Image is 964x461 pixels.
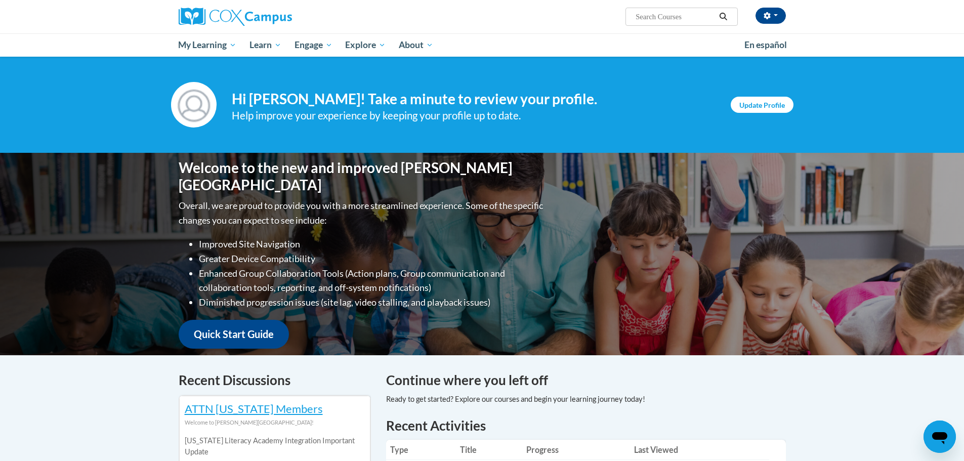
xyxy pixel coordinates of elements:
span: En español [744,39,787,50]
img: Profile Image [171,82,217,128]
h4: Continue where you left off [386,370,786,390]
img: Cox Campus [179,8,292,26]
li: Diminished progression issues (site lag, video stalling, and playback issues) [199,295,546,310]
li: Greater Device Compatibility [199,252,546,266]
a: My Learning [172,33,243,57]
a: Explore [339,33,392,57]
a: About [392,33,440,57]
a: Learn [243,33,288,57]
button: Account Settings [756,8,786,24]
div: Help improve your experience by keeping your profile up to date. [232,107,716,124]
th: Last Viewed [630,440,769,460]
h4: Recent Discussions [179,370,371,390]
th: Type [386,440,456,460]
li: Enhanced Group Collaboration Tools (Action plans, Group communication and collaboration tools, re... [199,266,546,296]
a: Quick Start Guide [179,320,289,349]
span: About [399,39,433,51]
span: My Learning [178,39,236,51]
a: Engage [288,33,339,57]
iframe: Button to launch messaging window [924,421,956,453]
a: ATTN [US_STATE] Members [185,402,323,415]
a: Cox Campus [179,8,371,26]
div: Welcome to [PERSON_NAME][GEOGRAPHIC_DATA]! [185,417,365,428]
a: En español [738,34,793,56]
input: Search Courses [635,11,716,23]
h1: Welcome to the new and improved [PERSON_NAME][GEOGRAPHIC_DATA] [179,159,546,193]
li: Improved Site Navigation [199,237,546,252]
span: Engage [295,39,332,51]
h1: Recent Activities [386,416,786,435]
a: Update Profile [731,97,793,113]
p: [US_STATE] Literacy Academy Integration Important Update [185,435,365,457]
span: Learn [249,39,281,51]
button: Search [716,11,731,23]
th: Progress [522,440,630,460]
th: Title [456,440,522,460]
p: Overall, we are proud to provide you with a more streamlined experience. Some of the specific cha... [179,198,546,228]
h4: Hi [PERSON_NAME]! Take a minute to review your profile. [232,91,716,108]
div: Main menu [163,33,801,57]
span: Explore [345,39,386,51]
